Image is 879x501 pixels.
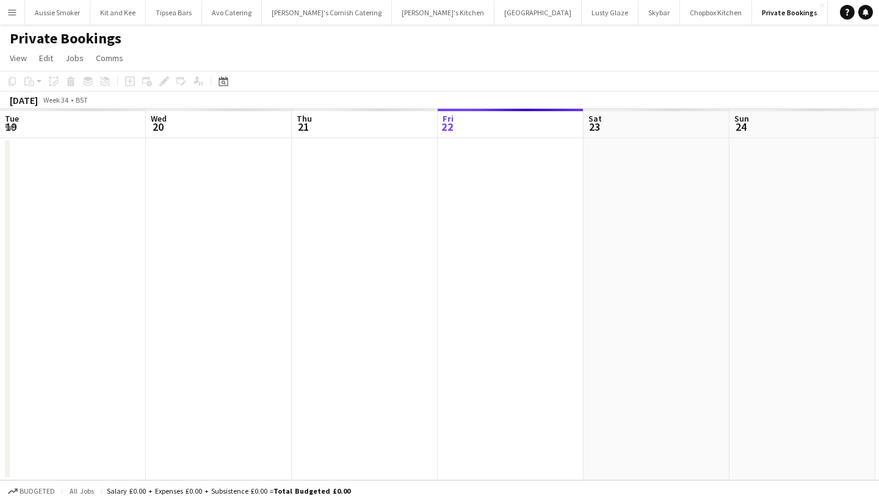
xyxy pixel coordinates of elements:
span: 23 [587,120,602,134]
span: All jobs [67,486,96,496]
a: Jobs [60,50,89,66]
span: Tue [5,113,19,124]
button: Private Bookings [752,1,828,24]
button: [PERSON_NAME]'s Cornish Catering [262,1,392,24]
h1: Private Bookings [10,29,121,48]
span: Jobs [65,53,84,64]
button: Skybar [638,1,680,24]
span: Sun [734,113,749,124]
button: Tipsea Bars [146,1,202,24]
a: Edit [34,50,58,66]
span: Comms [96,53,123,64]
button: Budgeted [6,485,57,498]
span: 20 [149,120,167,134]
button: [PERSON_NAME]'s Kitchen [392,1,494,24]
span: Edit [39,53,53,64]
span: Sat [588,113,602,124]
div: Salary £0.00 + Expenses £0.00 + Subsistence £0.00 = [107,486,350,496]
div: BST [76,95,88,104]
button: Lusty Glaze [582,1,638,24]
span: Budgeted [20,487,55,496]
span: Thu [297,113,312,124]
button: Avo Catering [202,1,262,24]
span: Fri [443,113,454,124]
a: View [5,50,32,66]
span: 19 [3,120,19,134]
span: Week 34 [40,95,71,104]
span: 22 [441,120,454,134]
span: Wed [151,113,167,124]
button: Chopbox Kitchen [680,1,752,24]
button: Kit and Kee [90,1,146,24]
span: 24 [733,120,749,134]
div: [DATE] [10,94,38,106]
a: Comms [91,50,128,66]
button: [GEOGRAPHIC_DATA] [494,1,582,24]
button: Aussie Smoker [25,1,90,24]
span: View [10,53,27,64]
span: Total Budgeted £0.00 [273,486,350,496]
span: 21 [295,120,312,134]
